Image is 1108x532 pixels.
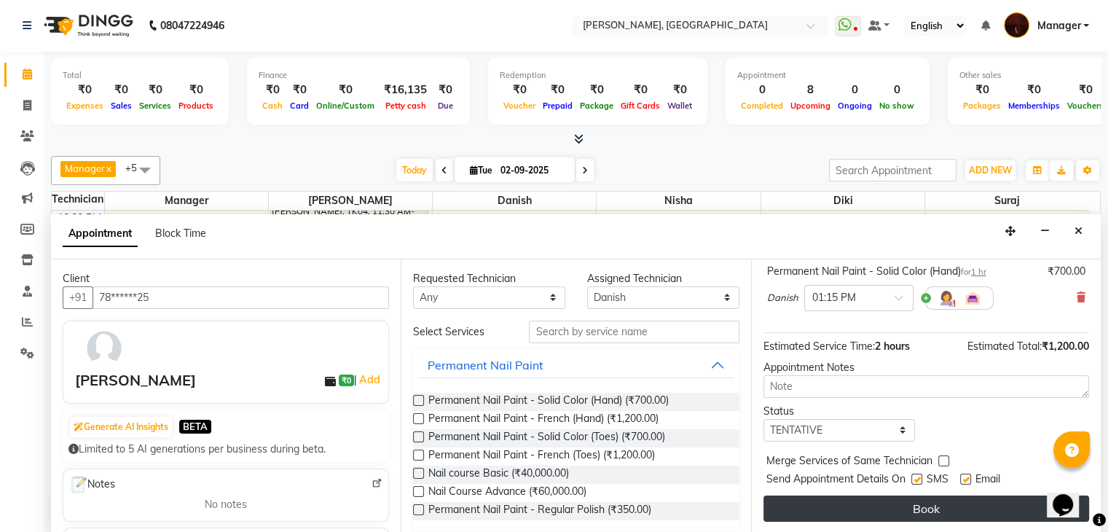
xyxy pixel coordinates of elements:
span: Permanent Nail Paint - Solid Color (Hand) (₹700.00) [428,393,669,411]
div: ₹700.00 [1048,264,1085,279]
span: Diki [761,192,924,210]
div: ₹0 [664,82,696,98]
div: Client [63,271,389,286]
span: Permanent Nail Paint - Regular Polish (₹350.00) [428,502,651,520]
div: 0 [876,82,918,98]
div: Requested Technician [413,271,565,286]
span: Prepaid [539,101,576,111]
span: Package [576,101,617,111]
span: 1 hr [971,267,986,277]
span: SMS [927,472,948,490]
div: 8 [787,82,834,98]
div: 0 [737,82,787,98]
div: Appointment Notes [763,360,1089,375]
a: x [105,163,111,174]
img: Hairdresser.png [938,289,955,307]
iframe: chat widget [1047,474,1093,517]
span: Notes [69,475,115,494]
div: [PERSON_NAME] [75,369,196,391]
span: ADD NEW [969,165,1012,176]
div: Total [63,69,217,82]
span: Card [286,101,313,111]
span: Voucher [500,101,539,111]
span: 2 hours [875,340,910,353]
div: ₹0 [135,82,175,98]
div: Permanent Nail Paint [428,356,543,374]
span: Appointment [63,221,138,247]
input: Search by Name/Mobile/Email/Code [93,286,389,309]
span: Wallet [664,101,696,111]
span: [PERSON_NAME] [269,192,432,210]
div: ₹0 [500,82,539,98]
span: Services [135,101,175,111]
span: BETA [179,420,211,434]
span: Cash [259,101,286,111]
span: Danish [767,291,798,305]
button: ADD NEW [965,160,1015,181]
span: Vouchers [1064,101,1107,111]
span: Completed [737,101,787,111]
button: Permanent Nail Paint [419,352,733,378]
img: avatar [83,327,125,369]
span: Online/Custom [313,101,378,111]
span: Expenses [63,101,107,111]
span: No notes [205,497,247,512]
span: Ongoing [834,101,876,111]
span: Today [396,159,433,181]
div: Status [763,404,916,419]
div: ₹0 [286,82,313,98]
span: Manager [1037,18,1080,34]
div: 0 [834,82,876,98]
img: Manager [1004,12,1029,38]
div: ₹0 [576,82,617,98]
div: Assigned Technician [587,271,739,286]
span: No show [876,101,918,111]
span: Permanent Nail Paint - French (Hand) (₹1,200.00) [428,411,659,429]
span: Estimated Service Time: [763,340,875,353]
a: Add [357,371,382,388]
span: Due [434,101,457,111]
div: Finance [259,69,458,82]
div: ₹0 [1005,82,1064,98]
button: Generate AI Insights [70,417,172,437]
span: Gift Cards [617,101,664,111]
span: +5 [125,162,148,173]
div: Appointment [737,69,918,82]
span: ₹0 [339,375,354,386]
span: Manager [65,163,105,174]
input: Search Appointment [829,159,956,181]
span: Products [175,101,217,111]
div: ₹0 [175,82,217,98]
span: Packages [959,101,1005,111]
span: Block Time [155,227,206,240]
div: Select Services [402,324,518,340]
span: Upcoming [787,101,834,111]
span: Estimated Total: [967,340,1042,353]
div: ₹0 [63,82,107,98]
div: ₹0 [959,82,1005,98]
div: ₹16,135 [378,82,433,98]
div: ₹0 [107,82,135,98]
span: Tue [466,165,496,176]
img: Interior.png [964,289,981,307]
b: 08047224946 [160,5,224,46]
input: Search by service name [529,321,739,343]
span: Petty cash [382,101,430,111]
div: 12:00 PM [55,211,104,226]
img: logo [37,5,137,46]
div: Technician [52,192,104,207]
small: for [961,267,986,277]
button: Close [1068,220,1089,243]
div: ₹0 [1064,82,1107,98]
span: suraj [925,192,1089,210]
div: Permanent Nail Paint - Solid Color (Hand) [767,264,986,279]
span: Danish [433,192,596,210]
span: ₹1,200.00 [1042,340,1089,353]
div: Redemption [500,69,696,82]
span: Permanent Nail Paint - Solid Color (Toes) (₹700.00) [428,429,665,447]
div: ₹0 [539,82,576,98]
span: Permanent Nail Paint - French (Toes) (₹1,200.00) [428,447,655,466]
input: 2025-09-02 [496,160,569,181]
div: Limited to 5 AI generations per business during beta. [68,442,383,457]
span: Nail Course Advance (₹60,000.00) [428,484,586,502]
